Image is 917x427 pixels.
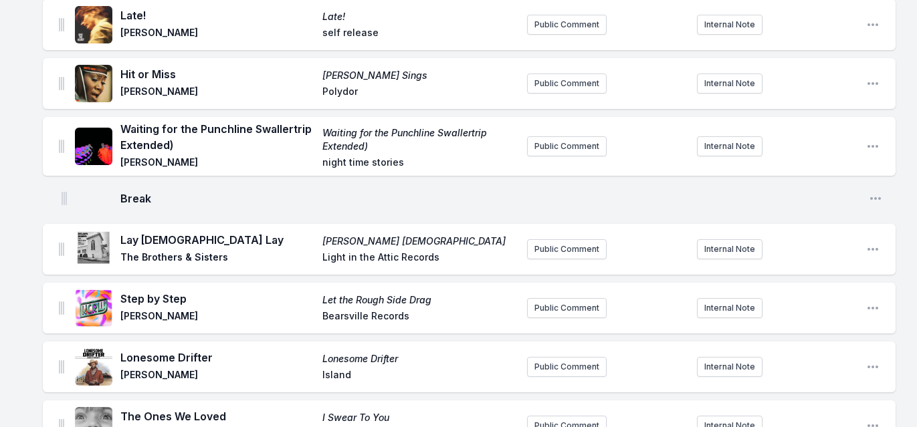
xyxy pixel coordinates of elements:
span: The Brothers & Sisters [120,251,314,267]
img: Odetta Sings [75,65,112,102]
button: Public Comment [527,15,607,35]
button: Internal Note [697,239,762,259]
span: I Swear To You [322,411,516,424]
button: Public Comment [527,136,607,156]
span: [PERSON_NAME] [120,156,314,172]
img: Late! [75,6,112,43]
button: Internal Note [697,357,762,377]
button: Open playlist item options [866,360,880,374]
button: Public Comment [527,74,607,94]
button: Internal Note [697,136,762,156]
button: Public Comment [527,298,607,318]
span: Light in the Attic Records [322,251,516,267]
button: Open playlist item options [866,301,880,315]
span: Waiting for the Punchline Swallertrip Extended) [322,126,516,153]
button: Open playlist item options [866,18,880,31]
button: Open playlist item options [866,77,880,90]
button: Open playlist item options [866,140,880,153]
button: Internal Note [697,74,762,94]
span: Late! [322,10,516,23]
span: Let the Rough Side Drag [322,293,516,307]
span: Island [322,368,516,384]
span: Lay [DEMOGRAPHIC_DATA] Lay [120,232,314,248]
span: [PERSON_NAME] [120,368,314,384]
span: Late! [120,7,314,23]
span: Waiting for the Punchline Swallertrip Extended) [120,121,314,153]
img: Dylan's Gospel [75,231,112,268]
span: night time stories [322,156,516,172]
img: Waiting for the Punchline Swallertrip Extended) [75,128,112,165]
button: Internal Note [697,298,762,318]
span: [PERSON_NAME] Sings [322,69,516,82]
span: Lonesome Drifter [120,349,314,366]
img: Let the Rough Side Drag [75,289,112,327]
span: Hit or Miss [120,66,314,82]
span: Bearsville Records [322,309,516,325]
span: [PERSON_NAME] [DEMOGRAPHIC_DATA] [322,235,516,248]
button: Open playlist item options [866,243,880,256]
span: Polydor [322,85,516,101]
button: Internal Note [697,15,762,35]
span: self release [322,26,516,42]
button: Public Comment [527,239,607,259]
button: Public Comment [527,357,607,377]
span: [PERSON_NAME] [120,309,314,325]
span: [PERSON_NAME] [120,85,314,101]
span: The Ones We Loved [120,408,314,424]
span: Step by Step [120,291,314,307]
span: Lonesome Drifter [322,352,516,366]
span: [PERSON_NAME] [120,26,314,42]
img: Lonesome Drifter [75,348,112,386]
